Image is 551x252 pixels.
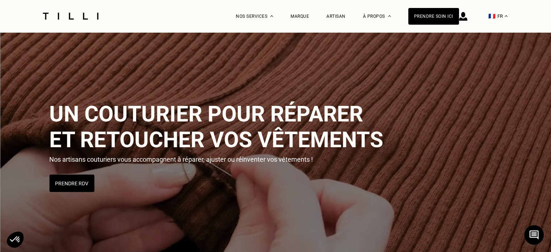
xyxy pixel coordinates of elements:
[459,12,467,21] img: icône connexion
[291,14,309,19] a: Marque
[49,156,318,163] p: Nos artisans couturiers vous accompagnent à réparer, ajuster ou réinventer vos vêtements !
[388,15,391,17] img: Menu déroulant à propos
[505,15,508,17] img: menu déroulant
[40,13,101,20] img: Logo du service de couturière Tilli
[49,127,383,153] span: et retoucher vos vêtements
[270,15,273,17] img: Menu déroulant
[488,13,496,20] span: 🇫🇷
[49,175,94,192] button: Prendre RDV
[49,101,363,127] span: Un couturier pour réparer
[408,8,459,25] a: Prendre soin ici
[326,14,346,19] a: Artisan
